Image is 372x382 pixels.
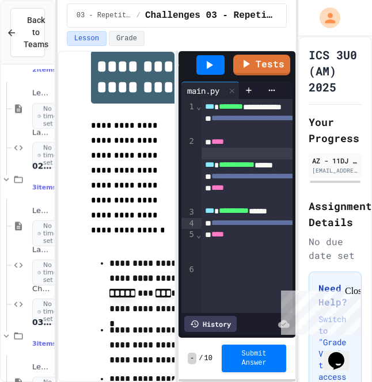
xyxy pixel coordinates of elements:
[196,102,202,111] span: Fold line
[309,198,362,230] h2: Assignment Details
[181,229,196,263] div: 5
[32,259,66,286] span: No time set
[24,14,48,51] span: Back to Teams
[32,66,56,74] span: 2 items
[231,349,278,368] span: Submit Answer
[309,114,362,146] h2: Your Progress
[233,55,290,75] a: Tests
[308,5,343,31] div: My Account
[136,11,141,20] span: /
[312,155,358,166] div: AZ - 11DJ 1123252 [PERSON_NAME] SS
[32,362,52,372] span: Lesson 03 - Repetition
[181,264,196,311] div: 6
[32,284,52,294] span: Challenges 02 - Conditionals
[181,207,196,218] div: 3
[77,11,132,20] span: 03 - Repetition (while and for)
[67,31,107,46] button: Lesson
[5,5,79,73] div: Chat with us now!Close
[196,230,202,239] span: Fold line
[145,9,278,22] span: Challenges 03 - Repetition
[32,89,52,98] span: Lesson 01 - Basics
[318,281,352,309] h3: Need Help?
[32,103,66,129] span: No time set
[188,353,196,364] span: -
[32,220,66,247] span: No time set
[109,31,145,46] button: Grade
[204,354,212,363] span: 10
[199,354,203,363] span: /
[32,317,52,327] span: 03 - Repetition (while and for)
[181,101,196,136] div: 1
[32,206,52,216] span: Lesson 02 - Conditional Statements (if)
[32,128,52,137] span: Lab 01 - Basics
[276,286,360,335] iframe: chat widget
[32,184,56,191] span: 3 items
[312,166,358,175] div: [EMAIL_ADDRESS][DOMAIN_NAME]
[32,161,52,171] span: 02 - Conditional Statements (if)
[181,311,196,322] div: 7
[309,235,362,262] div: No due date set
[181,85,225,97] div: main.py
[181,136,196,206] div: 2
[181,218,196,230] div: 4
[32,245,52,255] span: Lab 02 - Conditionals
[324,336,360,370] iframe: chat widget
[184,316,237,332] div: History
[32,340,56,347] span: 3 items
[32,142,66,169] span: No time set
[32,299,66,325] span: No time set
[309,47,362,95] h1: ICS 3U0 (AM) 2025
